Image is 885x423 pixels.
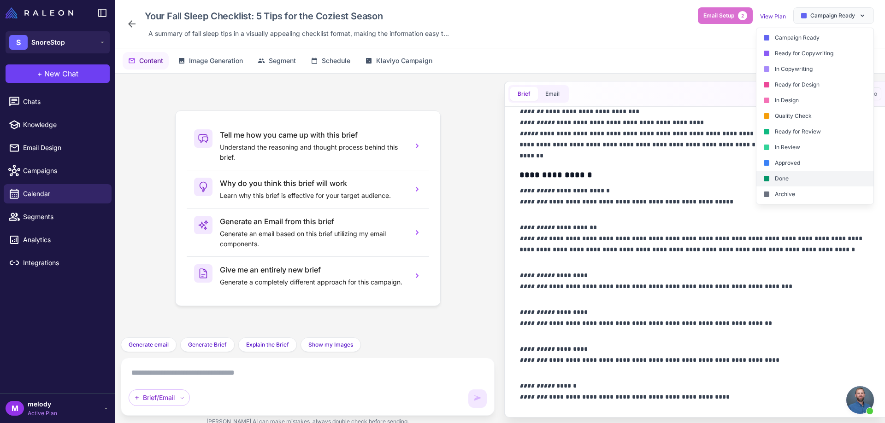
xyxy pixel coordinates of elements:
a: Calendar [4,184,112,203]
span: Campaigns [23,166,104,176]
span: Chats [23,97,104,107]
div: S [9,35,28,50]
div: Approved [756,155,873,171]
div: Campaign Ready [756,30,873,46]
button: Email Setup2 [698,7,753,24]
button: Explain the Brief [238,337,297,352]
div: Done [756,171,873,186]
div: Quality Check [756,108,873,124]
button: +New Chat [6,64,110,83]
span: Show my Images [308,341,353,349]
span: Email Design [23,143,104,153]
a: Campaigns [4,161,112,180]
div: In Design [756,93,873,108]
span: Active Plan [28,409,57,417]
span: Content [139,56,163,66]
a: Analytics [4,230,112,249]
h3: Tell me how you came up with this brief [220,129,405,140]
a: View Plan [760,13,786,20]
p: Generate a completely different approach for this campaign. [220,277,405,287]
button: Klaviyo Campaign [360,52,438,70]
span: melody [28,399,57,409]
a: Open chat [846,386,874,414]
h3: Give me an entirely new brief [220,264,405,275]
a: Integrations [4,253,112,272]
img: Raleon Logo [6,7,73,18]
p: Understand the reasoning and thought process behind this brief. [220,142,405,162]
span: Schedule [322,56,350,66]
button: Generate email [121,337,177,352]
span: Campaign Ready [810,12,855,20]
span: Explain the Brief [246,341,289,349]
div: Ready for Review [756,124,873,139]
span: Calendar [23,189,104,199]
button: Schedule [305,52,356,70]
div: Click to edit campaign name [141,7,453,25]
span: 2 [738,11,747,20]
span: Analytics [23,235,104,245]
button: Image Generation [172,52,248,70]
span: Segment [269,56,296,66]
p: Generate an email based on this brief utilizing my email components. [220,229,405,249]
span: Klaviyo Campaign [376,56,432,66]
a: Raleon Logo [6,7,77,18]
a: Segments [4,207,112,226]
span: SnoreStop [31,37,65,47]
div: Archive [756,186,873,202]
span: Knowledge [23,120,104,130]
span: Generate Brief [188,341,227,349]
div: Ready for Copywriting [756,46,873,61]
h3: Why do you think this brief will work [220,178,405,189]
button: Generate Brief [180,337,235,352]
div: Brief/Email [129,389,190,406]
div: In Review [756,139,873,155]
button: Content [123,52,169,70]
button: SSnoreStop [6,31,110,53]
a: Knowledge [4,115,112,134]
span: + [37,68,42,79]
div: M [6,401,24,416]
span: Image Generation [189,56,243,66]
button: Brief [510,87,538,101]
button: Segment [252,52,301,70]
h3: Generate an Email from this brief [220,216,405,227]
span: Segments [23,212,104,222]
button: Show my Images [301,337,361,352]
span: New Chat [44,68,78,79]
a: Email Design [4,138,112,157]
a: Chats [4,92,112,111]
button: Email [538,87,567,101]
div: Click to edit description [145,27,453,41]
span: A summary of fall sleep tips in a visually appealing checklist format, making the information eas... [148,29,449,39]
span: Generate email [129,341,169,349]
span: Integrations [23,258,104,268]
span: Email Setup [703,12,734,20]
p: Learn why this brief is effective for your target audience. [220,191,405,201]
div: Ready for Design [756,77,873,93]
div: In Copywriting [756,61,873,77]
